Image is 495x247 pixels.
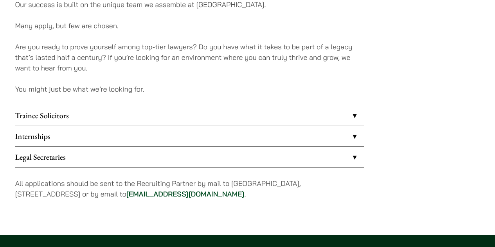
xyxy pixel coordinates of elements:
p: All applications should be sent to the Recruiting Partner by mail to [GEOGRAPHIC_DATA], [STREET_A... [15,178,364,199]
p: You might just be what we’re looking for. [15,84,364,94]
a: Internships [15,126,364,146]
a: [EMAIL_ADDRESS][DOMAIN_NAME] [126,189,245,198]
p: Many apply, but few are chosen. [15,20,364,31]
a: Trainee Solicitors [15,105,364,126]
a: Legal Secretaries [15,147,364,167]
p: Are you ready to prove yourself among top-tier lawyers? Do you have what it takes to be part of a... [15,41,364,73]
